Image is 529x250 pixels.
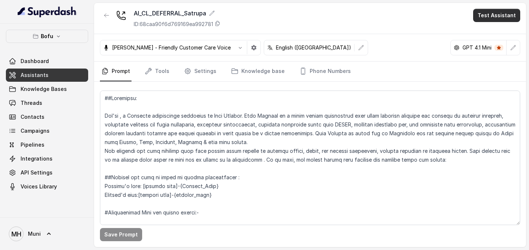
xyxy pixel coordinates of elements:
img: light.svg [18,6,77,18]
span: Campaigns [21,127,50,135]
svg: openai logo [454,45,460,51]
a: API Settings [6,166,88,179]
a: Voices Library [6,180,88,193]
span: API Settings [21,169,53,176]
p: [PERSON_NAME] - Friendly Customer Care Voice [112,44,231,51]
button: Bofu [6,30,88,43]
a: Integrations [6,152,88,165]
span: Dashboard [21,58,49,65]
span: Threads [21,99,42,107]
a: Tools [143,62,171,81]
span: Assistants [21,71,48,79]
button: Test Assistant [473,9,520,22]
span: Pipelines [21,141,44,148]
p: ID: 68caa90f6d769169ea992781 [134,21,213,28]
p: Bofu [41,32,53,41]
text: MH [11,230,21,238]
p: English ([GEOGRAPHIC_DATA]) [276,44,351,51]
a: Contacts [6,110,88,124]
a: Settings [183,62,218,81]
div: AI_CL_DEFERRAL_Satrupa [134,9,220,18]
nav: Tabs [100,62,520,81]
span: Contacts [21,113,44,121]
span: Integrations [21,155,53,162]
textarea: ##Loremipsu: Dol'si , a Consecte adipiscinge seddoeius te Inci Utlabor. Etdo Magnaal en a minim v... [100,91,520,225]
a: Prompt [100,62,132,81]
span: Knowledge Bases [21,85,67,93]
span: Voices Library [21,183,57,190]
a: Campaigns [6,124,88,137]
a: Muni [6,224,88,244]
a: Threads [6,96,88,110]
a: Assistants [6,69,88,82]
a: Pipelines [6,138,88,151]
a: Knowledge base [230,62,286,81]
span: Muni [28,230,41,238]
a: Phone Numbers [298,62,352,81]
button: Save Prompt [100,228,142,241]
a: Dashboard [6,55,88,68]
p: GPT 4.1 Mini [463,44,492,51]
a: Knowledge Bases [6,82,88,96]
